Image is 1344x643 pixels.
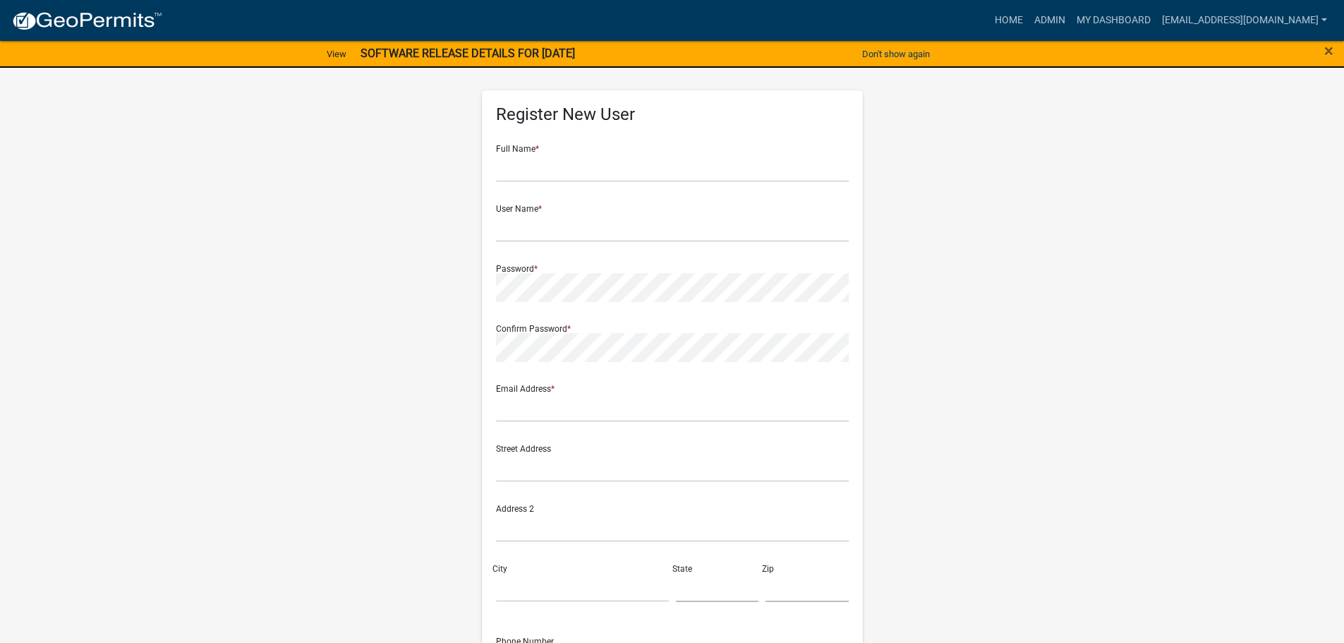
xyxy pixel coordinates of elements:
a: Admin [1029,7,1071,34]
strong: SOFTWARE RELEASE DETAILS FOR [DATE] [361,47,575,60]
button: Don't show again [856,42,936,66]
a: Home [989,7,1029,34]
span: × [1324,41,1333,61]
h5: Register New User [496,104,849,125]
button: Close [1324,42,1333,59]
a: View [321,42,352,66]
a: [EMAIL_ADDRESS][DOMAIN_NAME] [1156,7,1333,34]
a: My Dashboard [1071,7,1156,34]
